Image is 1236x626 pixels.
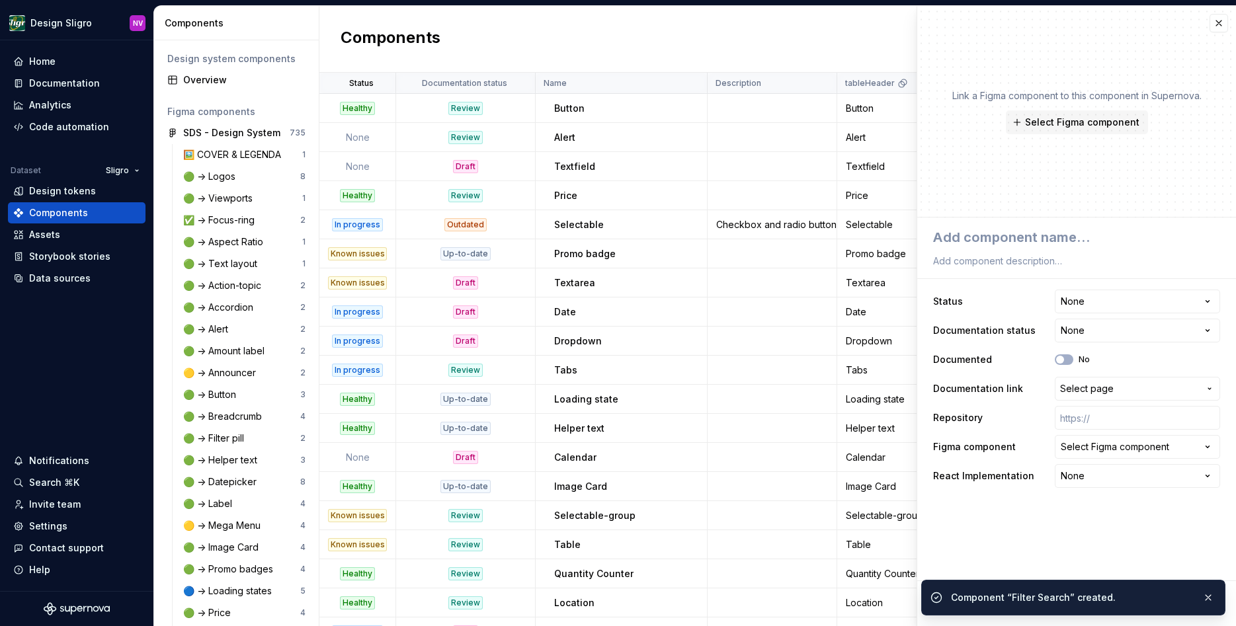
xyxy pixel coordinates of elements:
[845,78,895,89] p: tableHeader
[422,78,507,89] p: Documentation status
[838,364,981,377] div: Tabs
[183,301,259,314] div: 🟢 -> Accordion
[183,563,278,576] div: 🟢 -> Promo badges
[716,78,761,89] p: Description
[300,324,306,334] div: 2
[554,480,607,493] p: Image Card
[178,362,311,383] a: 🟡 -> Announcer2
[29,454,89,467] div: Notifications
[440,393,491,406] div: Up-to-date
[183,497,237,510] div: 🟢 -> Label
[838,596,981,609] div: Location
[178,537,311,558] a: 🟢 -> Image Card4
[1061,440,1169,453] div: Select Figma component
[838,305,981,319] div: Date
[838,218,981,231] div: Selectable
[178,253,311,274] a: 🟢 -> Text layout1
[328,538,387,551] div: Known issues
[29,120,109,134] div: Code automation
[300,607,306,618] div: 4
[440,480,491,493] div: Up-to-date
[29,476,79,489] div: Search ⌘K
[178,559,311,580] a: 🟢 -> Promo badges4
[29,55,56,68] div: Home
[183,584,277,598] div: 🔵 -> Loading states
[448,538,483,551] div: Review
[554,393,618,406] p: Loading state
[178,319,311,340] a: 🟢 -> Alert2
[544,78,567,89] p: Name
[1079,354,1090,365] label: No
[44,602,110,615] svg: Supernova Logo
[178,406,311,427] a: 🟢 -> Breadcrumb4
[332,334,383,348] div: In progress
[453,305,478,319] div: Draft
[1055,377,1220,401] button: Select page
[554,567,634,580] p: Quantity Counter
[328,247,387,260] div: Known issues
[554,218,604,231] p: Selectable
[1055,435,1220,459] button: Select Figma component
[838,276,981,290] div: Textarea
[332,364,383,377] div: In progress
[300,520,306,531] div: 4
[183,279,267,292] div: 🟢 -> Action-topic
[554,596,595,609] p: Location
[340,567,375,580] div: Healthy
[300,564,306,574] div: 4
[554,189,577,202] p: Price
[178,340,311,362] a: 🟢 -> Amount label2
[183,453,263,467] div: 🟢 -> Helper text
[448,102,483,115] div: Review
[29,520,67,533] div: Settings
[178,450,311,471] a: 🟢 -> Helper text3
[162,122,311,143] a: SDS - Design System735
[9,15,25,31] img: 1515fa79-85a1-47b9-9547-3b635611c5f8.png
[8,73,145,94] a: Documentation
[8,537,145,559] button: Contact support
[838,247,981,260] div: Promo badge
[300,498,306,509] div: 4
[183,410,267,423] div: 🟢 -> Breadcrumb
[167,52,306,65] div: Design system components
[554,276,595,290] p: Textarea
[29,184,96,198] div: Design tokens
[708,218,836,231] div: Checkbox and radio button(s)
[8,516,145,537] a: Settings
[1060,382,1114,395] span: Select page
[183,475,262,489] div: 🟢 -> Datepicker
[8,51,145,72] a: Home
[340,422,375,435] div: Healthy
[300,346,306,356] div: 2
[29,250,110,263] div: Storybook stories
[183,148,286,161] div: 🖼️ COVER & LEGENDA
[302,149,306,160] div: 1
[8,116,145,137] a: Code automation
[29,206,88,219] div: Components
[178,144,311,165] a: 🖼️ COVER & LEGENDA1
[933,469,1034,483] label: React Implementation
[300,368,306,378] div: 2
[8,180,145,202] a: Design tokens
[302,237,306,247] div: 1
[29,77,100,90] div: Documentation
[167,105,306,118] div: Figma components
[340,393,375,406] div: Healthy
[554,538,581,551] p: Table
[340,102,375,115] div: Healthy
[554,422,604,435] p: Helper text
[444,218,487,231] div: Outdated
[838,451,981,464] div: Calendar
[290,128,306,138] div: 735
[8,246,145,267] a: Storybook stories
[448,131,483,144] div: Review
[952,89,1202,102] p: Link a Figma component to this component in Supernova.
[183,126,280,139] div: SDS - Design System
[838,131,981,144] div: Alert
[332,218,383,231] div: In progress
[328,276,387,290] div: Known issues
[29,272,91,285] div: Data sources
[178,275,311,296] a: 🟢 -> Action-topic2
[30,17,92,30] div: Design Sligro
